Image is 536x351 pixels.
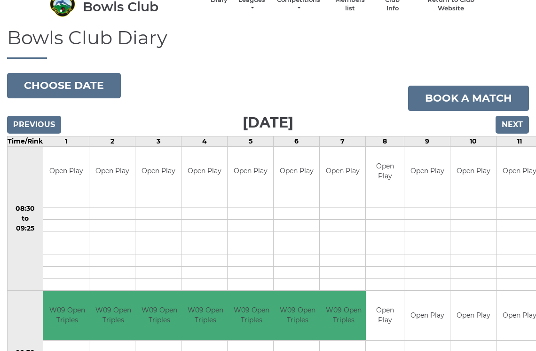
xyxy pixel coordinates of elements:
[404,291,450,340] td: Open Play
[43,147,89,196] td: Open Play
[228,147,273,196] td: Open Play
[450,291,496,340] td: Open Play
[274,136,320,146] td: 6
[43,136,89,146] td: 1
[404,147,450,196] td: Open Play
[366,136,404,146] td: 8
[450,147,496,196] td: Open Play
[320,291,367,340] td: W09 Open Triples
[89,147,135,196] td: Open Play
[320,147,365,196] td: Open Play
[366,147,404,196] td: Open Play
[366,291,404,340] td: Open Play
[228,291,275,340] td: W09 Open Triples
[8,146,43,291] td: 08:30 to 09:25
[181,147,227,196] td: Open Play
[228,136,274,146] td: 5
[89,291,137,340] td: W09 Open Triples
[408,86,529,111] a: Book a match
[320,136,366,146] td: 7
[89,136,135,146] td: 2
[7,27,529,59] h1: Bowls Club Diary
[496,116,529,134] input: Next
[404,136,450,146] td: 9
[450,136,497,146] td: 10
[135,291,183,340] td: W09 Open Triples
[7,116,61,134] input: Previous
[274,147,319,196] td: Open Play
[8,136,43,146] td: Time/Rink
[135,136,181,146] td: 3
[181,291,229,340] td: W09 Open Triples
[181,136,228,146] td: 4
[43,291,91,340] td: W09 Open Triples
[135,147,181,196] td: Open Play
[274,291,321,340] td: W09 Open Triples
[7,73,121,98] button: Choose date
